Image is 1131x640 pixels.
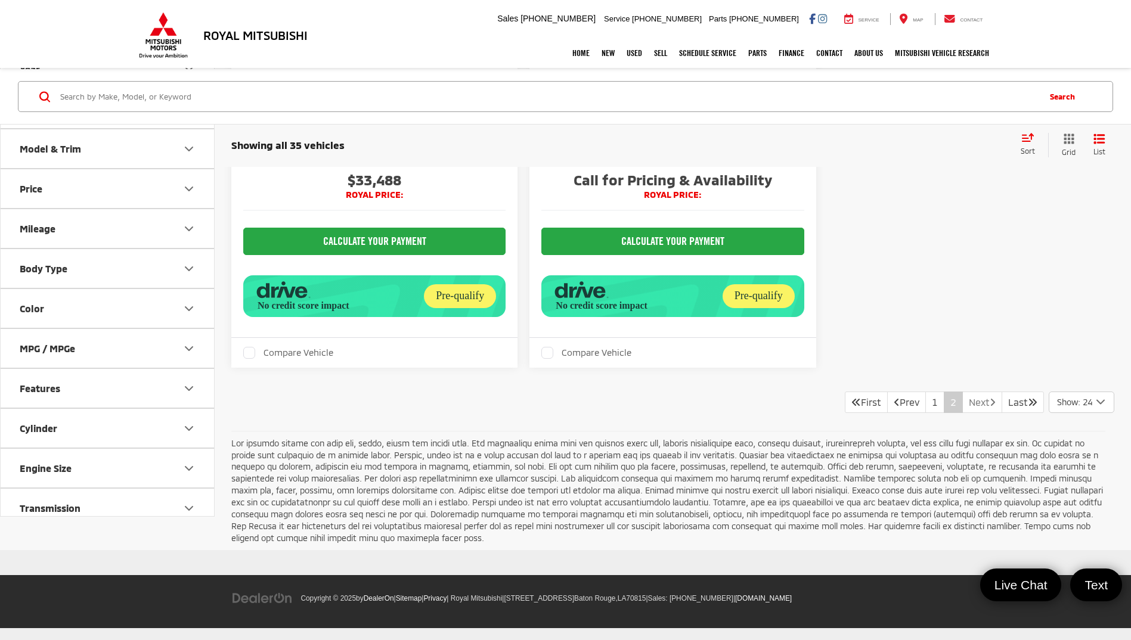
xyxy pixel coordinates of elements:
div: Mileage [20,223,55,234]
button: Select number of vehicles per page [1049,392,1114,413]
span: | [733,594,792,602]
a: [DOMAIN_NAME] [735,594,792,602]
span: Map [913,17,923,23]
a: Facebook: Click to visit our Facebook page [809,14,816,23]
a: 2 [944,392,963,413]
span: [PHONE_NUMBER] [670,594,733,602]
a: Previous PagePrev [887,392,926,413]
i: Previous Page [894,397,900,406]
span: List [1093,147,1105,157]
span: Baton Rouge, [574,594,618,602]
button: CylinderCylinder [1,409,215,448]
div: Body Type [20,263,67,274]
div: Price [182,182,196,196]
span: $33,488 [243,171,506,189]
label: Compare Vehicle [243,347,333,359]
span: | [422,594,447,602]
span: | [502,594,646,602]
button: Engine SizeEngine Size [1,449,215,487]
div: Features [182,381,196,396]
div: Mileage [182,222,196,236]
span: Royal PRICE: [541,189,804,201]
span: | [646,594,733,602]
span: [STREET_ADDRESS] [504,594,574,602]
: CALCULATE YOUR PAYMENT [541,228,804,255]
button: Model & TrimModel & Trim [1,129,215,168]
button: ColorColor [1,289,215,328]
a: Used [621,38,648,68]
label: Compare Vehicle [541,347,631,359]
div: Engine Size [20,462,72,474]
span: Sort [1021,147,1035,155]
button: PricePrice [1,169,215,208]
button: List View [1084,133,1114,157]
span: | Royal Mitsubishi [447,594,502,602]
button: MileageMileage [1,209,215,248]
span: Text [1079,577,1114,593]
i: Next Page [990,397,996,406]
a: Contact [935,13,992,25]
div: Color [182,302,196,316]
div: Engine Size [182,461,196,476]
a: Mitsubishi Vehicle Research [889,38,995,68]
div: Body Type [182,262,196,276]
a: Live Chat [980,568,1062,601]
img: b=99784820 [1,634,2,635]
div: MPG / MPGe [20,343,75,354]
button: Search [1038,82,1092,111]
a: Service [835,13,888,25]
div: Cylinder [20,422,57,434]
div: Model & Trim [20,143,81,154]
a: Map [890,13,932,25]
div: Transmission [20,502,80,514]
div: Model & Trim [182,142,196,156]
span: Live Chat [989,577,1053,593]
a: NextNext Page [962,392,1002,413]
div: Price [20,183,42,194]
span: [PHONE_NUMBER] [729,14,799,23]
span: Call for Pricing & Availability [541,171,804,189]
button: TransmissionTransmission [1,489,215,527]
img: Mitsubishi [137,12,190,58]
button: Select sort value [1015,133,1048,157]
a: Parts: Opens in a new tab [742,38,773,68]
a: Instagram: Click to visit our Instagram page [818,14,827,23]
button: Body TypeBody Type [1,249,215,288]
button: Grid View [1048,133,1084,157]
img: DealerOn [232,592,293,605]
span: | [394,594,422,602]
span: Sales: [648,594,668,602]
span: 70815 [626,594,646,602]
button: MPG / MPGeMPG / MPGe [1,329,215,368]
span: by [356,594,393,602]
input: Search by Make, Model, or Keyword [59,82,1038,111]
button: FeaturesFeatures [1,369,215,408]
i: Last Page [1028,397,1037,406]
span: [PHONE_NUMBER] [520,14,596,23]
span: Show: 24 [1057,396,1092,408]
span: Sales [497,14,518,23]
: CALCULATE YOUR PAYMENT [243,228,506,255]
div: MPG / MPGe [182,341,196,356]
span: Contact [960,17,983,23]
a: Finance [773,38,810,68]
a: Sitemap [396,594,422,602]
a: Contact [810,38,848,68]
a: First PageFirst [845,392,888,413]
span: Copyright © 2025 [300,594,356,602]
a: About Us [848,38,889,68]
span: Service [604,14,630,23]
i: First Page [851,397,861,406]
a: LastLast Page [1002,392,1044,413]
span: Service [859,17,879,23]
a: Privacy [423,594,447,602]
span: Royal PRICE: [243,189,506,201]
span: LA [618,594,627,602]
div: Cylinder [182,421,196,436]
h3: Royal Mitsubishi [203,29,308,42]
a: Sell [648,38,673,68]
a: Text [1070,568,1122,601]
a: Schedule Service: Opens in a new tab [673,38,742,68]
